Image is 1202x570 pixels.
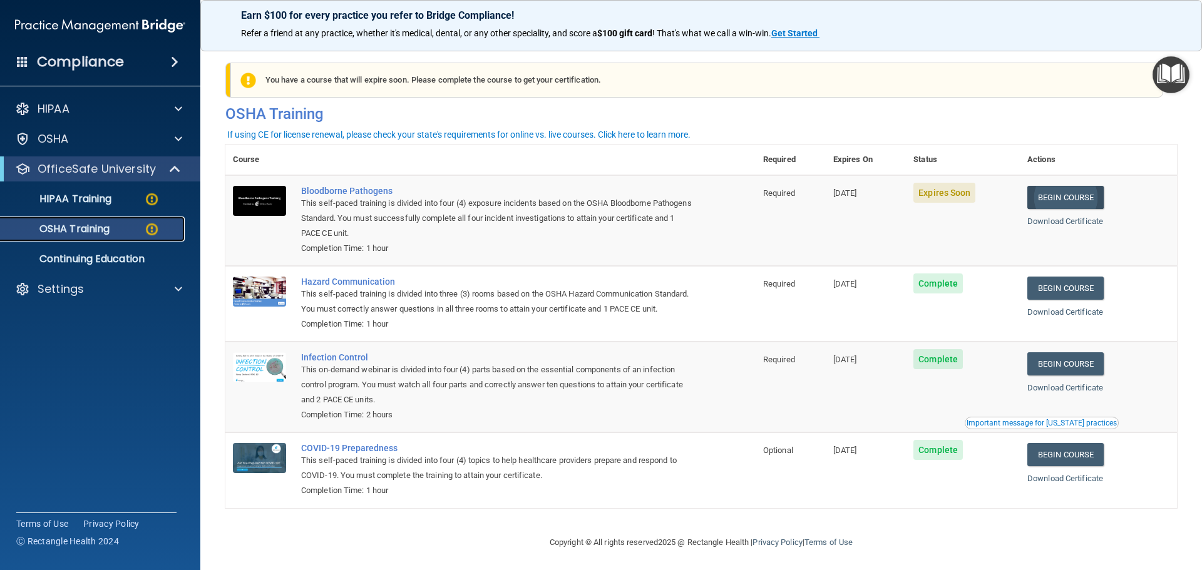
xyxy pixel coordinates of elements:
[833,445,857,455] span: [DATE]
[301,453,693,483] div: This self-paced training is divided into four (4) topics to help healthcare providers prepare and...
[1027,186,1104,209] a: Begin Course
[37,53,124,71] h4: Compliance
[144,191,160,207] img: warning-circle.0cc9ac19.png
[301,317,693,332] div: Completion Time: 1 hour
[38,161,156,176] p: OfficeSafe University
[38,282,84,297] p: Settings
[301,407,693,422] div: Completion Time: 2 hours
[1027,474,1103,483] a: Download Certificate
[301,287,693,317] div: This self-paced training is divided into three (3) rooms based on the OSHA Hazard Communication S...
[16,517,68,530] a: Terms of Use
[967,419,1117,427] div: Important message for [US_STATE] practices
[913,440,963,460] span: Complete
[1027,352,1104,375] a: Begin Course
[301,241,693,256] div: Completion Time: 1 hour
[301,277,693,287] a: Hazard Communication
[301,443,693,453] a: COVID-19 Preparedness
[833,188,857,198] span: [DATE]
[833,279,857,288] span: [DATE]
[225,145,294,175] th: Course
[833,355,857,364] span: [DATE]
[8,193,111,205] p: HIPAA Training
[1027,277,1104,300] a: Begin Course
[301,362,693,407] div: This on-demand webinar is divided into four (4) parts based on the essential components of an inf...
[771,28,818,38] strong: Get Started
[771,28,819,38] a: Get Started
[225,105,1177,123] h4: OSHA Training
[804,537,853,547] a: Terms of Use
[15,13,185,38] img: PMB logo
[15,131,182,146] a: OSHA
[301,352,693,362] a: Infection Control
[763,188,795,198] span: Required
[241,9,1161,21] p: Earn $100 for every practice you refer to Bridge Compliance!
[301,186,693,196] a: Bloodborne Pathogens
[15,282,182,297] a: Settings
[1027,216,1103,226] a: Download Certificate
[16,535,119,547] span: Ⓒ Rectangle Health 2024
[652,28,771,38] span: ! That's what we call a win-win.
[913,183,975,203] span: Expires Soon
[753,537,802,547] a: Privacy Policy
[1153,56,1189,93] button: Open Resource Center
[1027,443,1104,466] a: Begin Course
[763,355,795,364] span: Required
[597,28,652,38] strong: $100 gift card
[473,522,930,562] div: Copyright © All rights reserved 2025 @ Rectangle Health | |
[15,161,182,176] a: OfficeSafe University
[8,223,110,235] p: OSHA Training
[230,63,1163,98] div: You have a course that will expire soon. Please complete the course to get your certification.
[227,130,691,139] div: If using CE for license renewal, please check your state's requirements for online vs. live cours...
[965,417,1119,429] button: Read this if you are a dental practitioner in the state of CA
[15,101,182,116] a: HIPAA
[301,196,693,241] div: This self-paced training is divided into four (4) exposure incidents based on the OSHA Bloodborne...
[38,101,69,116] p: HIPAA
[301,483,693,498] div: Completion Time: 1 hour
[1020,145,1177,175] th: Actions
[913,349,963,369] span: Complete
[763,279,795,288] span: Required
[225,128,692,141] button: If using CE for license renewal, please check your state's requirements for online vs. live cours...
[240,73,256,88] img: exclamation-circle-solid-warning.7ed2984d.png
[756,145,826,175] th: Required
[763,445,793,455] span: Optional
[906,145,1020,175] th: Status
[38,131,69,146] p: OSHA
[1027,307,1103,317] a: Download Certificate
[241,28,597,38] span: Refer a friend at any practice, whether it's medical, dental, or any other speciality, and score a
[144,221,160,237] img: warning-circle.0cc9ac19.png
[1027,383,1103,392] a: Download Certificate
[8,253,179,265] p: Continuing Education
[913,273,963,293] span: Complete
[83,517,140,530] a: Privacy Policy
[826,145,906,175] th: Expires On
